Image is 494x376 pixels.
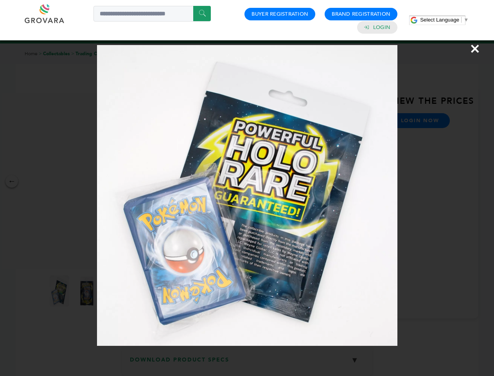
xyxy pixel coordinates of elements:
[373,24,390,31] a: Login
[251,11,308,18] a: Buyer Registration
[470,38,480,60] span: ×
[420,17,469,23] a: Select Language​
[93,6,211,22] input: Search a product or brand...
[461,17,462,23] span: ​
[332,11,390,18] a: Brand Registration
[420,17,459,23] span: Select Language
[463,17,469,23] span: ▼
[97,45,397,346] img: Image Preview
